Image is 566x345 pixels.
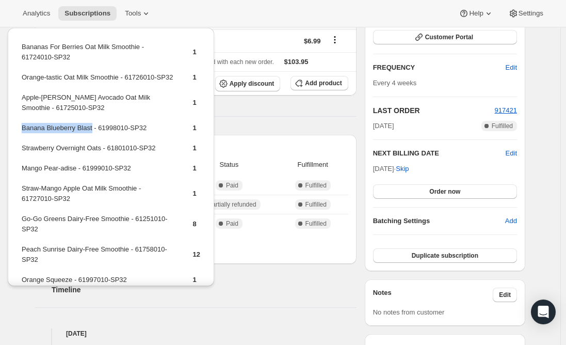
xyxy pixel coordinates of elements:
[505,216,517,226] span: Add
[425,33,473,41] span: Customer Portal
[373,30,517,44] button: Customer Portal
[35,328,357,339] h4: [DATE]
[125,9,141,18] span: Tools
[373,288,493,302] h3: Notes
[21,183,175,212] td: Straw-Mango Apple Oat Milk Smoothie - 61727010-SP32
[305,181,327,190] span: Fulfilled
[492,122,513,130] span: Fulfilled
[193,99,197,106] span: 1
[193,276,197,284] span: 1
[531,300,556,324] div: Open Intercom Messenger
[506,148,517,159] button: Edit
[499,291,511,299] span: Edit
[499,59,523,76] button: Edit
[373,121,394,131] span: [DATE]
[21,213,175,243] td: Go-Go Greens Dairy-Free Smoothie - 61251010-SP32
[290,76,348,90] button: Add product
[373,62,506,73] h2: FREQUENCY
[495,106,517,114] a: 917421
[305,79,342,87] span: Add product
[21,92,175,121] td: Apple-[PERSON_NAME] Avocado Oat Milk Smoothie - 61725010-SP32
[373,79,417,87] span: Every 4 weeks
[284,160,342,170] span: Fulfillment
[373,248,517,263] button: Duplicate subscription
[193,164,197,172] span: 1
[23,9,50,18] span: Analytics
[373,165,409,173] span: [DATE] ·
[373,184,517,199] button: Order now
[17,6,56,21] button: Analytics
[396,164,409,174] span: Skip
[58,6,117,21] button: Subscriptions
[390,161,415,177] button: Skip
[119,6,157,21] button: Tools
[493,288,517,302] button: Edit
[208,200,256,209] span: Partially refunded
[193,144,197,152] span: 1
[305,200,327,209] span: Fulfilled
[226,181,238,190] span: Paid
[519,9,543,18] span: Settings
[230,80,274,88] span: Apply discount
[181,160,278,170] span: Status
[21,244,175,273] td: Peach Sunrise Dairy-Free Smoothie - 61758010-SP32
[502,6,549,21] button: Settings
[452,6,499,21] button: Help
[21,274,175,293] td: Orange Squeeze - 61997010-SP32
[226,219,238,228] span: Paid
[284,58,309,66] span: $103.95
[64,9,110,18] span: Subscriptions
[193,220,197,228] span: 8
[469,9,483,18] span: Help
[412,252,478,260] span: Duplicate subscription
[21,143,175,162] td: Strawberry Overnight Oats - 61801010-SP32
[215,76,281,91] button: Apply discount
[373,308,445,316] span: No notes from customer
[506,62,517,73] span: Edit
[373,148,506,159] h2: NEXT BILLING DATE
[499,213,523,229] button: Add
[495,105,517,116] button: 917421
[21,163,175,182] td: Mango Pear-adise - 61999010-SP32
[429,187,460,196] span: Order now
[373,216,505,226] h6: Batching Settings
[327,34,343,45] button: Shipping actions
[193,73,197,81] span: 1
[193,48,197,56] span: 1
[193,190,197,197] span: 1
[305,219,327,228] span: Fulfilled
[304,37,321,45] span: $6.99
[21,41,175,71] td: Bananas For Berries Oat Milk Smoothie - 61724010-SP32
[21,72,175,91] td: Orange-tastic Oat Milk Smoothie - 61726010-SP32
[193,250,200,258] span: 12
[193,124,197,132] span: 1
[21,122,175,142] td: Banana Blueberry Blast - 61998010-SP32
[373,105,495,116] h2: LAST ORDER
